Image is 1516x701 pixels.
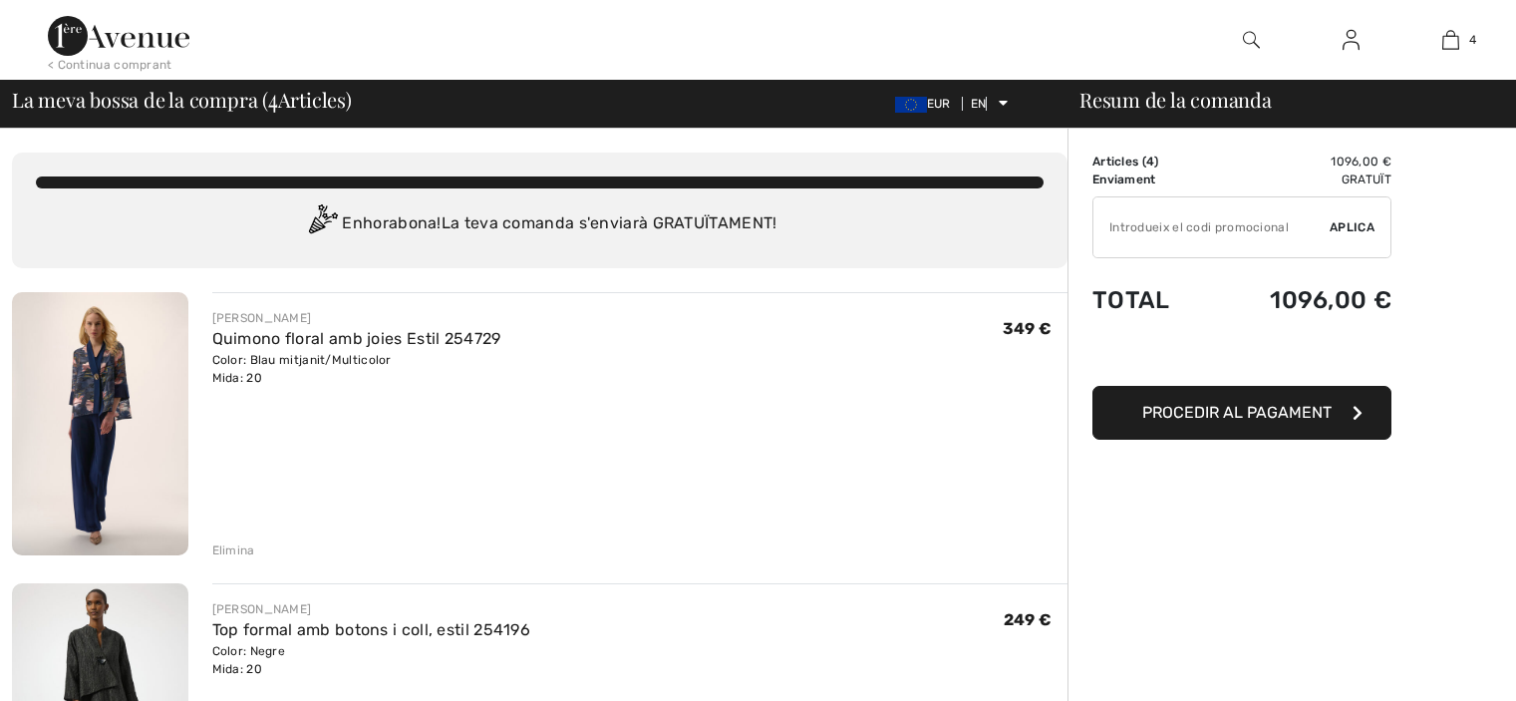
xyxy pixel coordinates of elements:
font: Enhorabona! [342,213,441,232]
a: 4 [1401,28,1499,52]
font: 4 [1146,155,1154,169]
input: Codi promocional [1093,197,1330,257]
img: cerca al lloc web [1243,28,1260,52]
font: Articles ( [1092,155,1146,169]
font: La meva bossa de la compra ( [12,86,268,113]
font: [PERSON_NAME] [212,311,312,325]
font: Total [1092,286,1170,314]
font: 249 € [1004,610,1053,629]
font: ) [1154,155,1158,169]
font: EUR [927,97,951,111]
font: Gratuït [1342,173,1391,186]
font: Mida: 20 [212,662,262,676]
a: Inicia la sessió [1327,28,1375,53]
img: La meva informació [1343,28,1360,52]
font: Color: Blau mitjanit/Multicolor [212,353,392,367]
font: Enviament [1092,173,1156,186]
font: Articles) [278,86,352,113]
font: Mida: 20 [212,371,262,385]
font: < Continua comprant [48,58,172,72]
img: La meva bossa [1442,28,1459,52]
a: Quimono floral amb joies Estil 254729 [212,329,501,348]
font: 1096,00 € [1331,155,1391,169]
font: Aplica [1330,220,1374,234]
font: 4 [268,80,278,115]
font: 349 € [1003,319,1053,338]
img: Euro [895,97,927,113]
font: Elimina [212,543,255,557]
font: Resum de la comanda [1079,86,1272,113]
iframe: PayPal [1092,334,1391,379]
font: Procedir al pagament [1142,403,1332,422]
font: La teva comanda s'enviarà GRATUÏTAMENT! [442,213,777,232]
a: Top formal amb botons i coll, estil 254196 [212,620,531,639]
font: Color: Negre [212,644,286,658]
font: 4 [1469,33,1476,47]
button: Procedir al pagament [1092,386,1391,440]
img: Congratulation2.svg [302,204,342,244]
font: [PERSON_NAME] [212,602,312,616]
font: 1096,00 € [1270,286,1391,314]
img: 1ère Avenue [48,16,189,56]
font: EN [971,97,987,111]
img: Quimono floral amb joies Estil 254729 [12,292,188,555]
